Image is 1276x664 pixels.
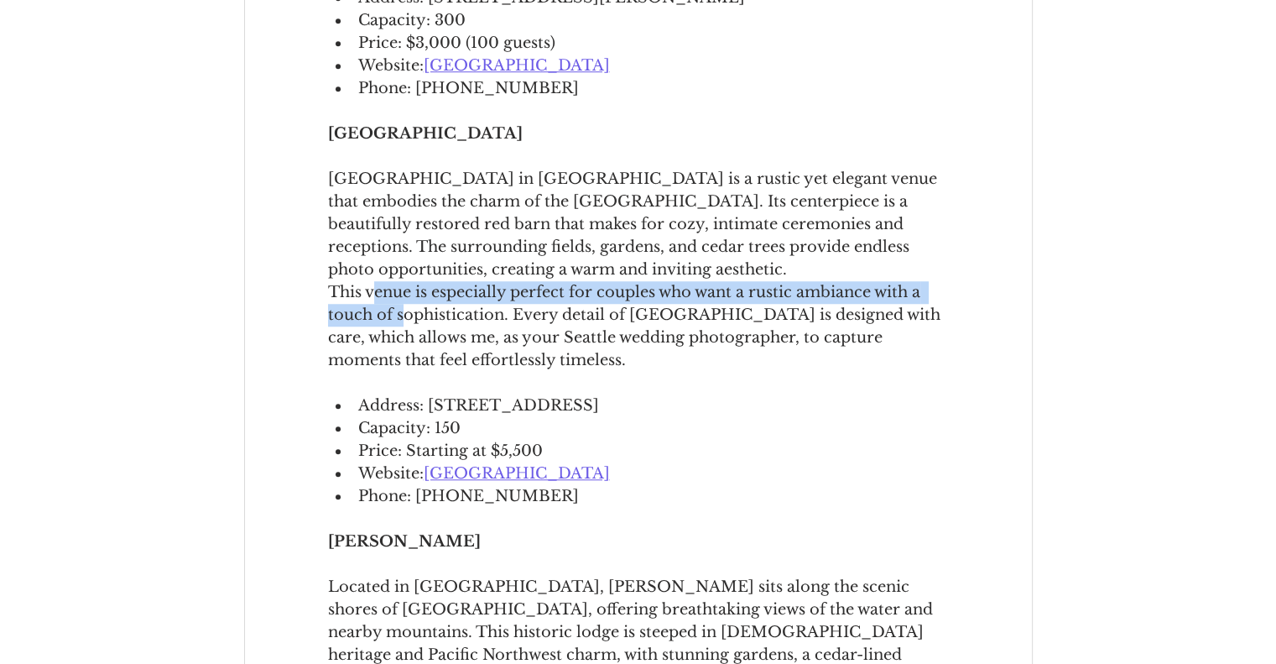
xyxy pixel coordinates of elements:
[358,396,599,415] span: Address: [STREET_ADDRESS]
[328,532,481,551] span: [PERSON_NAME]
[358,79,579,97] span: Phone: [PHONE_NUMBER]
[424,464,610,483] a: [GEOGRAPHIC_DATA]
[358,442,543,460] span: Price: Starting at $5,500
[328,124,523,143] span: [GEOGRAPHIC_DATA]
[358,11,466,29] span: Capacity: 300
[328,170,941,279] span: [GEOGRAPHIC_DATA] in [GEOGRAPHIC_DATA] is a rustic yet elegant venue that embodies the charm of t...
[358,56,424,75] span: Website:
[328,283,945,369] span: This venue is especially perfect for couples who want a rustic ambiance with a touch of sophistic...
[358,34,555,52] span: Price: $3,000 (100 guests)
[358,464,424,483] span: Website:
[358,487,579,505] span: Phone: [PHONE_NUMBER]
[424,56,610,75] a: [GEOGRAPHIC_DATA]
[358,419,461,437] span: Capacity: 150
